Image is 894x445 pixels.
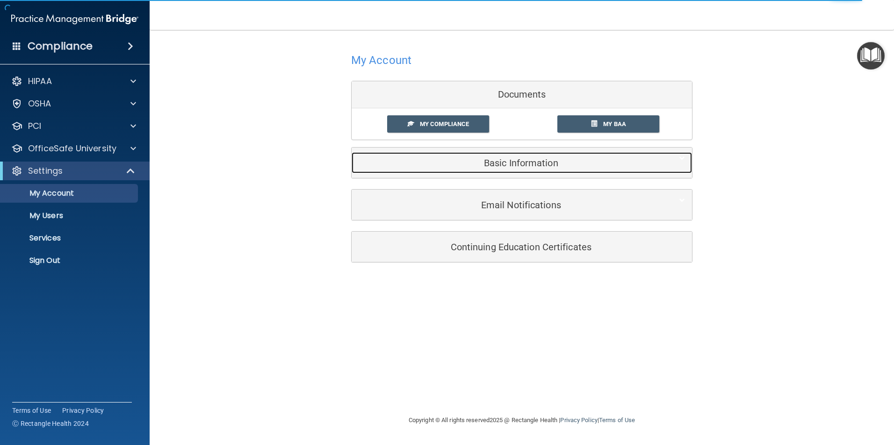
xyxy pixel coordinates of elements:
div: Copyright © All rights reserved 2025 @ Rectangle Health | | [351,405,692,435]
h4: My Account [351,54,411,66]
h4: Compliance [28,40,93,53]
p: OSHA [28,98,51,109]
p: My Account [6,189,134,198]
p: Sign Out [6,256,134,265]
a: Terms of Use [599,417,635,424]
p: PCI [28,120,41,132]
a: Terms of Use [12,406,51,415]
p: OfficeSafe University [28,143,116,154]
p: Settings [28,165,63,177]
a: Email Notifications [359,194,685,215]
a: OfficeSafe University [11,143,136,154]
a: Privacy Policy [62,406,104,415]
p: Services [6,233,134,243]
a: HIPAA [11,76,136,87]
h5: Continuing Education Certificates [359,242,656,252]
span: Ⓒ Rectangle Health 2024 [12,419,89,428]
p: HIPAA [28,76,52,87]
p: My Users [6,211,134,220]
div: Documents [352,81,692,108]
span: My Compliance [420,120,469,127]
h5: Basic Information [359,158,656,168]
h5: Email Notifications [359,200,656,210]
a: Basic Information [359,152,685,173]
img: PMB logo [11,10,138,28]
button: Open Resource Center [857,42,885,70]
span: My BAA [603,120,626,127]
a: OSHA [11,98,136,109]
a: Settings [11,165,136,177]
a: Privacy Policy [560,417,597,424]
a: PCI [11,120,136,132]
a: Continuing Education Certificates [359,236,685,257]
